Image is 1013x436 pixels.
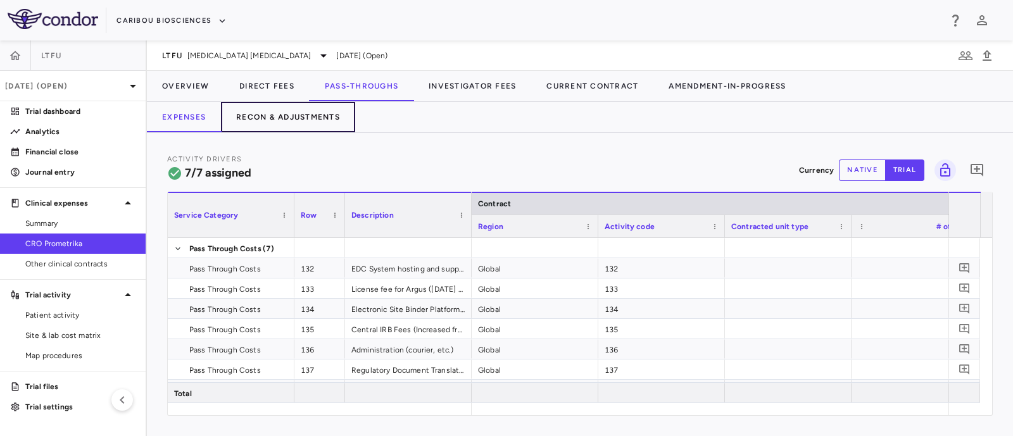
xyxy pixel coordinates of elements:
[966,159,988,181] button: Add comment
[351,211,394,220] span: Description
[25,126,135,137] p: Analytics
[956,340,973,358] button: Add comment
[345,258,472,278] div: EDC System hosting and support (Medidata Rave), including Coder, eTMF and CTMS (Starting [DATE], ...
[174,383,192,404] span: Total
[25,289,120,301] p: Trial activity
[263,239,274,259] span: (7)
[852,359,978,379] div: —
[472,359,598,379] div: Global
[8,9,98,29] img: logo-full-SnFGN8VE.png
[185,165,251,182] h6: 7/7 assigned
[852,383,978,402] div: —
[189,360,261,380] span: Pass Through Costs
[598,278,725,298] div: 133
[41,51,61,61] span: LTFU
[956,259,973,277] button: Add comment
[345,319,472,339] div: Central IRB Fees (Increased from 12 sites to 58 sites)
[224,71,310,101] button: Direct Fees
[116,11,227,31] button: Caribou Biosciences
[345,278,472,298] div: License fee for Argus ([DATE] - [DATE])
[189,279,261,299] span: Pass Through Costs
[301,211,317,220] span: Row
[294,258,345,278] div: 132
[294,299,345,318] div: 134
[189,239,261,259] span: Pass Through Costs
[25,401,135,413] p: Trial settings
[959,323,971,335] svg: Add comment
[294,359,345,379] div: 137
[959,363,971,375] svg: Add comment
[294,339,345,359] div: 136
[852,258,978,278] div: —
[472,319,598,339] div: Global
[472,258,598,278] div: Global
[598,339,725,359] div: 136
[731,222,809,231] span: Contracted unit type
[147,71,224,101] button: Overview
[956,280,973,297] button: Add comment
[959,282,971,294] svg: Add comment
[531,71,653,101] button: Current Contract
[147,102,221,132] button: Expenses
[25,106,135,117] p: Trial dashboard
[839,159,886,181] button: native
[929,159,956,181] span: You do not have permission to lock or unlock grids
[852,299,978,318] div: —
[605,222,655,231] span: Activity code
[25,146,135,158] p: Financial close
[956,300,973,317] button: Add comment
[472,339,598,359] div: Global
[189,340,261,360] span: Pass Through Costs
[598,380,725,399] div: 138
[472,299,598,318] div: Global
[852,278,978,298] div: —
[969,163,985,178] svg: Add comment
[956,320,973,337] button: Add comment
[956,381,973,398] button: Add comment
[162,51,182,61] span: LTFU
[852,319,978,339] div: —
[189,380,261,401] span: Pass Through Costs
[936,222,972,231] span: # of Units
[345,359,472,379] div: Regulatory Document Translations
[472,278,598,298] div: Global
[189,299,261,320] span: Pass Through Costs
[959,343,971,355] svg: Add comment
[345,380,472,399] div: EDC System hosting and support (Medidata Rave), including Coder, eTMF, CTMS, Site Payments Module...
[25,197,120,209] p: Clinical expenses
[167,155,242,163] span: Activity Drivers
[472,380,598,399] div: Global
[653,71,801,101] button: Amendment-In-Progress
[187,50,311,61] span: [MEDICAL_DATA] [MEDICAL_DATA]
[598,359,725,379] div: 137
[221,102,355,132] button: Recon & Adjustments
[174,211,238,220] span: Service Category
[852,380,978,399] div: —
[25,350,135,361] span: Map procedures
[959,262,971,274] svg: Add comment
[25,330,135,341] span: Site & lab cost matrix
[189,320,261,340] span: Pass Through Costs
[478,222,503,231] span: Region
[956,361,973,378] button: Add comment
[413,71,531,101] button: Investigator Fees
[25,309,135,321] span: Patient activity
[598,258,725,278] div: 132
[336,50,387,61] span: [DATE] (Open)
[25,238,135,249] span: CRO Prometrika
[598,299,725,318] div: 134
[478,199,511,208] span: Contract
[959,302,971,315] svg: Add comment
[25,218,135,229] span: Summary
[189,259,261,279] span: Pass Through Costs
[25,258,135,270] span: Other clinical contracts
[345,299,472,318] div: Electronic Site Binder Platform ([DOMAIN_NAME]) - Up to seven years
[885,159,924,181] button: trial
[294,319,345,339] div: 135
[598,319,725,339] div: 135
[294,278,345,298] div: 133
[5,80,125,92] p: [DATE] (Open)
[25,166,135,178] p: Journal entry
[345,339,472,359] div: Administration (courier, etc.)
[25,381,135,392] p: Trial files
